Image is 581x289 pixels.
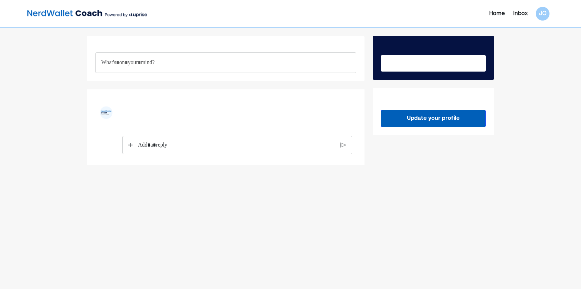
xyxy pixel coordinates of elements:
[381,110,486,127] button: Update your profile
[95,52,356,73] div: Rich Text Editor. Editing area: main
[536,7,549,21] div: JC
[489,10,505,18] div: Home
[513,10,528,18] div: Inbox
[134,136,338,154] div: Rich Text Editor. Editing area: main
